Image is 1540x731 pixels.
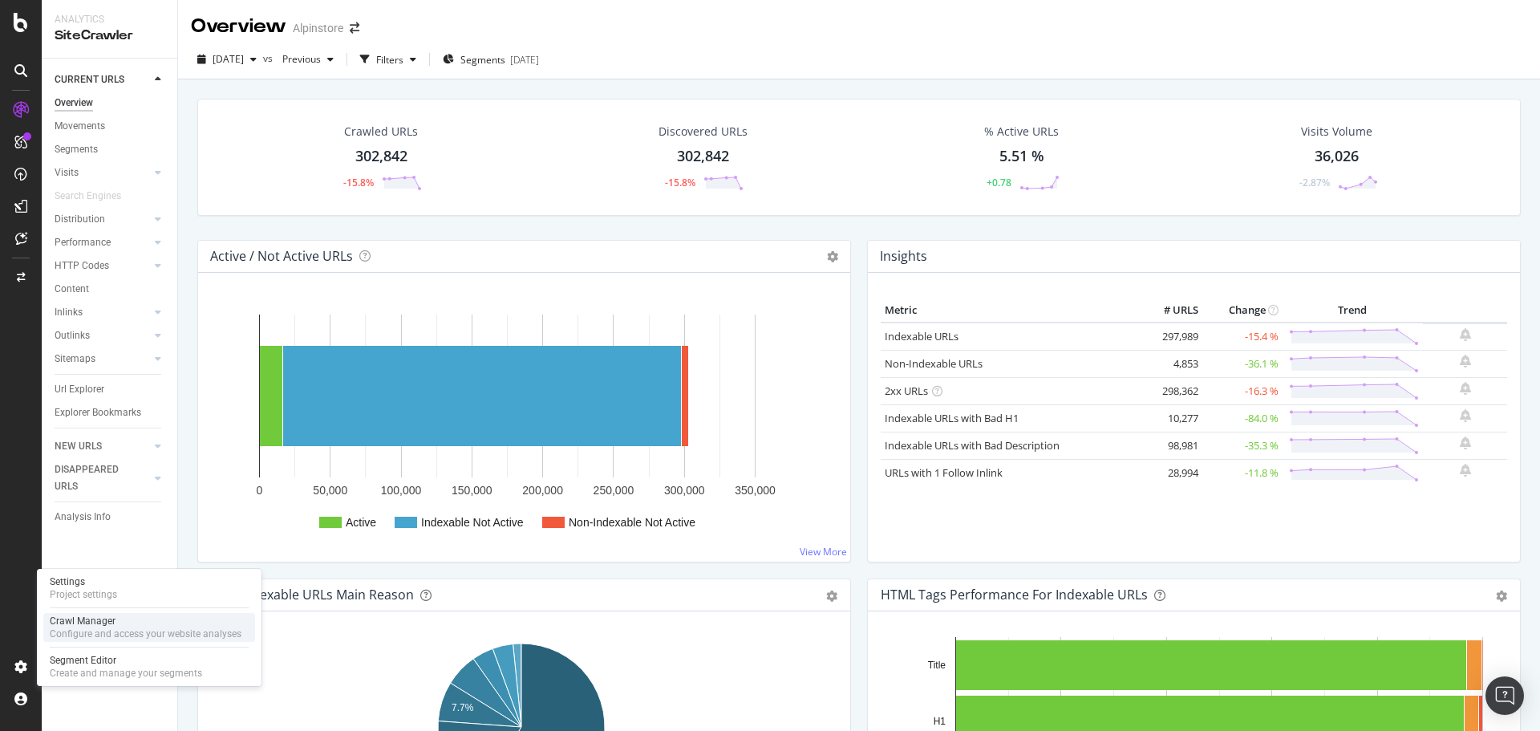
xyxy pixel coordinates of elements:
[55,164,79,181] div: Visits
[55,258,109,274] div: HTTP Codes
[510,53,539,67] div: [DATE]
[1138,323,1202,351] td: 297,989
[55,438,150,455] a: NEW URLS
[827,251,838,262] i: Options
[885,465,1003,480] a: URLs with 1 Follow Inlink
[276,52,321,66] span: Previous
[1496,591,1507,602] div: gear
[55,141,166,158] a: Segments
[984,124,1059,140] div: % Active URLs
[594,484,634,497] text: 250,000
[522,484,563,497] text: 200,000
[55,461,136,495] div: DISAPPEARED URLS
[1301,124,1372,140] div: Visits Volume
[55,95,93,112] div: Overview
[1460,382,1471,395] div: bell-plus
[55,95,166,112] a: Overview
[934,716,946,727] text: H1
[55,71,124,88] div: CURRENT URLS
[55,509,111,526] div: Analysis Info
[1202,459,1283,486] td: -11.8 %
[1202,350,1283,377] td: -36.1 %
[1138,350,1202,377] td: 4,853
[1283,298,1423,323] th: Trend
[55,304,83,321] div: Inlinks
[55,404,141,421] div: Explorer Bookmarks
[210,246,353,267] h4: Active / Not Active URLs
[928,660,946,671] text: Title
[55,26,164,45] div: SiteCrawler
[55,234,111,251] div: Performance
[569,516,695,529] text: Non-Indexable Not Active
[460,53,505,67] span: Segments
[191,47,263,72] button: [DATE]
[1138,459,1202,486] td: 28,994
[1460,409,1471,422] div: bell-plus
[452,702,474,713] text: 7.7%
[55,188,121,205] div: Search Engines
[1138,298,1202,323] th: # URLS
[213,52,244,66] span: 2025 Sep. 29th
[55,509,166,526] a: Analysis Info
[881,587,1148,603] div: HTML Tags Performance for Indexable URLs
[55,118,166,135] a: Movements
[50,667,202,680] div: Create and manage your segments
[677,146,729,167] div: 302,842
[55,188,137,205] a: Search Engines
[987,176,1011,189] div: +0.78
[376,53,403,67] div: Filters
[800,545,847,558] a: View More
[55,381,166,398] a: Url Explorer
[346,516,376,529] text: Active
[263,51,276,65] span: vs
[1138,432,1202,459] td: 98,981
[55,258,150,274] a: HTTP Codes
[659,124,748,140] div: Discovered URLs
[1138,404,1202,432] td: 10,277
[50,575,117,588] div: Settings
[211,298,832,549] svg: A chart.
[293,20,343,36] div: Alpinstore
[43,574,255,603] a: SettingsProject settings
[735,484,776,497] text: 350,000
[1460,355,1471,368] div: bell-plus
[55,304,150,321] a: Inlinks
[55,327,150,344] a: Outlinks
[1138,377,1202,404] td: 298,362
[1202,432,1283,459] td: -35.3 %
[55,13,164,26] div: Analytics
[1202,404,1283,432] td: -84.0 %
[55,281,166,298] a: Content
[55,211,105,228] div: Distribution
[55,118,105,135] div: Movements
[55,141,98,158] div: Segments
[1202,323,1283,351] td: -15.4 %
[350,22,359,34] div: arrow-right-arrow-left
[421,516,524,529] text: Indexable Not Active
[43,613,255,642] a: Crawl ManagerConfigure and access your website analyses
[1202,377,1283,404] td: -16.3 %
[664,484,705,497] text: 300,000
[55,351,95,368] div: Sitemaps
[55,234,150,251] a: Performance
[1299,176,1330,189] div: -2.87%
[826,591,837,602] div: gear
[50,654,202,667] div: Segment Editor
[55,211,150,228] a: Distribution
[276,47,340,72] button: Previous
[55,438,102,455] div: NEW URLS
[55,327,90,344] div: Outlinks
[50,588,117,601] div: Project settings
[55,71,150,88] a: CURRENT URLS
[191,13,286,40] div: Overview
[344,124,418,140] div: Crawled URLs
[55,164,150,181] a: Visits
[881,298,1138,323] th: Metric
[257,484,263,497] text: 0
[999,146,1044,167] div: 5.51 %
[665,176,695,189] div: -15.8%
[880,246,927,267] h4: Insights
[885,411,1019,425] a: Indexable URLs with Bad H1
[55,404,166,421] a: Explorer Bookmarks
